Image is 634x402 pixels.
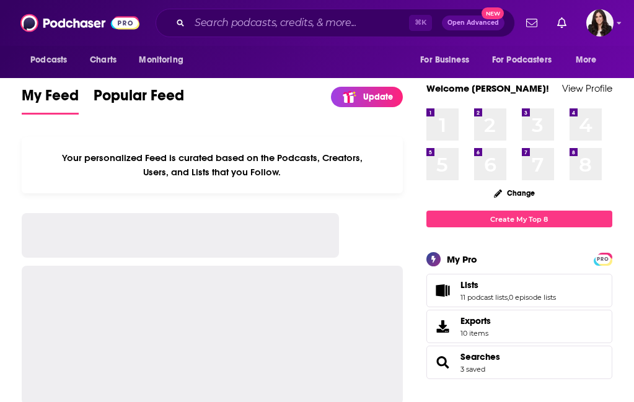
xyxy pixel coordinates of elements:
[596,255,610,264] span: PRO
[562,82,612,94] a: View Profile
[509,293,556,302] a: 0 episode lists
[586,9,614,37] span: Logged in as RebeccaShapiro
[482,7,504,19] span: New
[431,354,456,371] a: Searches
[460,279,556,291] a: Lists
[412,48,485,72] button: open menu
[431,318,456,335] span: Exports
[22,86,79,112] span: My Feed
[426,211,612,227] a: Create My Top 8
[492,51,552,69] span: For Podcasters
[460,329,491,338] span: 10 items
[460,279,478,291] span: Lists
[82,48,124,72] a: Charts
[22,86,79,115] a: My Feed
[20,11,139,35] img: Podchaser - Follow, Share and Rate Podcasts
[190,13,409,33] input: Search podcasts, credits, & more...
[460,365,485,374] a: 3 saved
[487,185,542,201] button: Change
[94,86,184,115] a: Popular Feed
[90,51,117,69] span: Charts
[409,15,432,31] span: ⌘ K
[586,9,614,37] button: Show profile menu
[460,315,491,326] span: Exports
[130,48,199,72] button: open menu
[447,20,499,26] span: Open Advanced
[22,137,403,193] div: Your personalized Feed is curated based on the Podcasts, Creators, Users, and Lists that you Follow.
[426,310,612,343] a: Exports
[94,86,184,112] span: Popular Feed
[460,351,500,362] a: Searches
[426,346,612,379] span: Searches
[521,12,542,33] a: Show notifications dropdown
[426,82,549,94] a: Welcome [PERSON_NAME]!
[567,48,612,72] button: open menu
[442,15,504,30] button: Open AdvancedNew
[420,51,469,69] span: For Business
[596,254,610,263] a: PRO
[447,253,477,265] div: My Pro
[586,9,614,37] img: User Profile
[30,51,67,69] span: Podcasts
[508,293,509,302] span: ,
[552,12,571,33] a: Show notifications dropdown
[22,48,83,72] button: open menu
[139,51,183,69] span: Monitoring
[431,282,456,299] a: Lists
[576,51,597,69] span: More
[363,92,393,102] p: Update
[484,48,570,72] button: open menu
[460,293,508,302] a: 11 podcast lists
[426,274,612,307] span: Lists
[331,87,403,107] a: Update
[156,9,515,37] div: Search podcasts, credits, & more...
